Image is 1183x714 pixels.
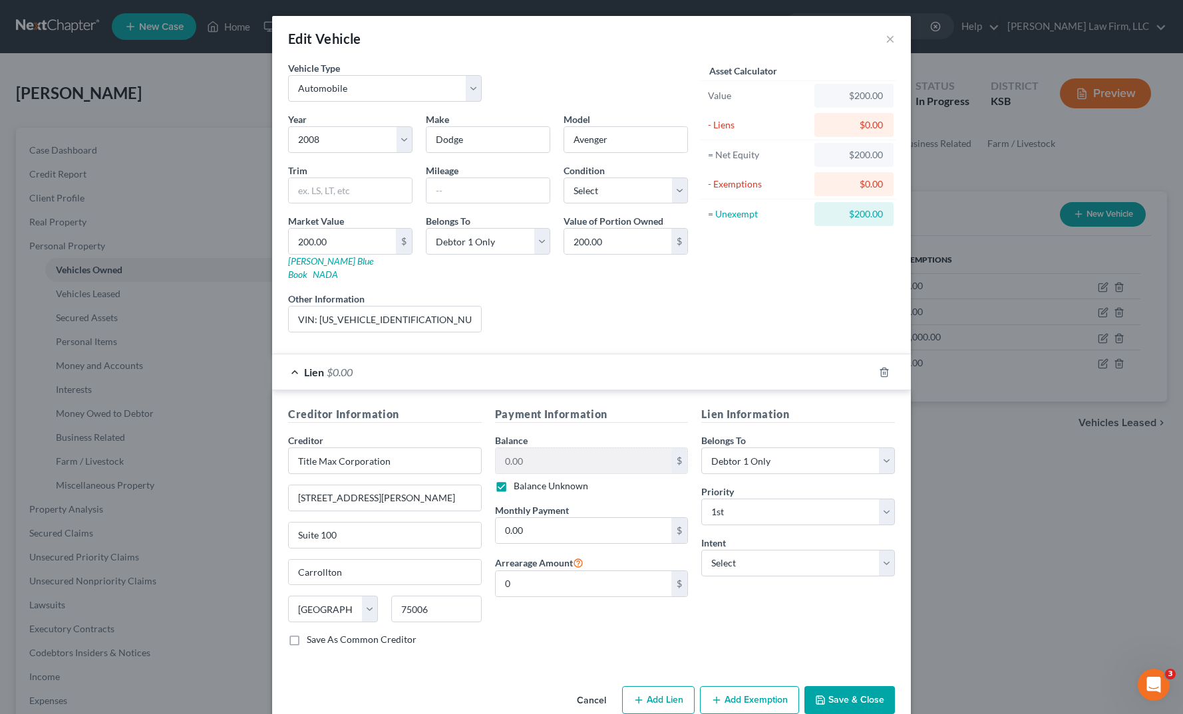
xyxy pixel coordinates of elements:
input: 0.00 [496,448,672,473]
div: $ [671,518,687,543]
input: (optional) [289,306,481,332]
input: ex. Nissan [426,127,550,152]
input: 0.00 [564,229,671,254]
label: Balance [495,433,528,447]
input: Search creditor by name... [288,447,482,474]
label: Other Information [288,292,365,306]
input: 0.00 [496,571,672,596]
label: Arrearage Amount [495,554,584,570]
div: Edit Vehicle [288,29,361,48]
div: $0.00 [825,178,883,191]
input: ex. Altima [564,127,687,152]
button: Cancel [566,687,617,714]
label: Intent [701,536,726,550]
iframe: Intercom live chat [1138,669,1170,701]
a: [PERSON_NAME] Blue Book [288,255,373,280]
div: $200.00 [825,207,883,221]
span: Lien [304,366,324,378]
button: Add Lien [622,686,695,714]
label: Vehicle Type [288,61,340,75]
div: $0.00 [825,118,883,132]
div: = Unexempt [708,207,808,221]
span: 3 [1165,669,1176,679]
div: $ [396,229,412,254]
input: Enter zip... [391,596,481,622]
input: Enter address... [289,485,481,511]
span: $0.00 [327,366,353,378]
span: Priority [701,486,734,497]
h5: Lien Information [701,406,895,423]
input: 0.00 [289,229,396,254]
span: Make [426,114,449,125]
input: 0.00 [496,518,672,543]
span: Belongs To [701,435,746,446]
label: Market Value [288,214,344,228]
div: = Net Equity [708,148,808,162]
h5: Payment Information [495,406,689,423]
input: ex. LS, LT, etc [289,178,412,203]
button: Add Exemption [700,686,799,714]
label: Balance Unknown [514,479,588,493]
div: $200.00 [825,89,883,102]
label: Value of Portion Owned [564,214,663,228]
label: Year [288,112,307,126]
div: Value [708,89,808,102]
label: Mileage [426,164,458,178]
div: - Exemptions [708,178,808,191]
div: $200.00 [825,148,883,162]
div: $ [671,571,687,596]
div: $ [671,448,687,473]
span: Belongs To [426,215,470,227]
h5: Creditor Information [288,406,482,423]
label: Model [564,112,590,126]
div: $ [671,229,687,254]
a: NADA [313,269,338,280]
div: - Liens [708,118,808,132]
label: Monthly Payment [495,503,569,517]
label: Save As Common Creditor [307,633,417,646]
label: Condition [564,164,605,178]
button: × [886,31,895,47]
label: Trim [288,164,307,178]
input: -- [426,178,550,203]
button: Save & Close [804,686,895,714]
input: Apt, Suite, etc... [289,523,481,548]
input: Enter city... [289,560,481,585]
span: Creditor [288,435,323,446]
label: Asset Calculator [709,64,777,78]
